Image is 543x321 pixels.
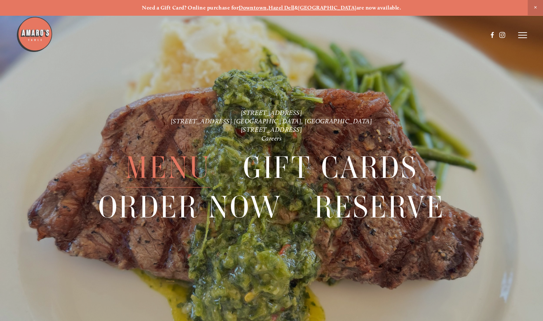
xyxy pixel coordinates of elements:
[125,148,210,187] a: Menu
[241,109,302,116] a: [STREET_ADDRESS]
[171,117,373,125] a: [STREET_ADDRESS] [GEOGRAPHIC_DATA], [GEOGRAPHIC_DATA]
[16,16,53,53] img: Amaro's Table
[267,4,268,11] strong: ,
[314,188,445,227] span: Reserve
[356,4,401,11] strong: are now available.
[243,148,418,187] span: Gift Cards
[241,126,302,134] a: [STREET_ADDRESS]
[239,4,267,11] a: Downtown
[98,188,282,227] a: Order Now
[142,4,239,11] strong: Need a Gift Card? Online purchase for
[294,4,298,11] strong: &
[243,148,418,187] a: Gift Cards
[261,134,282,142] a: Careers
[125,148,210,187] span: Menu
[98,188,282,227] span: Order Now
[268,4,294,11] a: Hazel Dell
[314,188,445,227] a: Reserve
[298,4,356,11] a: [GEOGRAPHIC_DATA]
